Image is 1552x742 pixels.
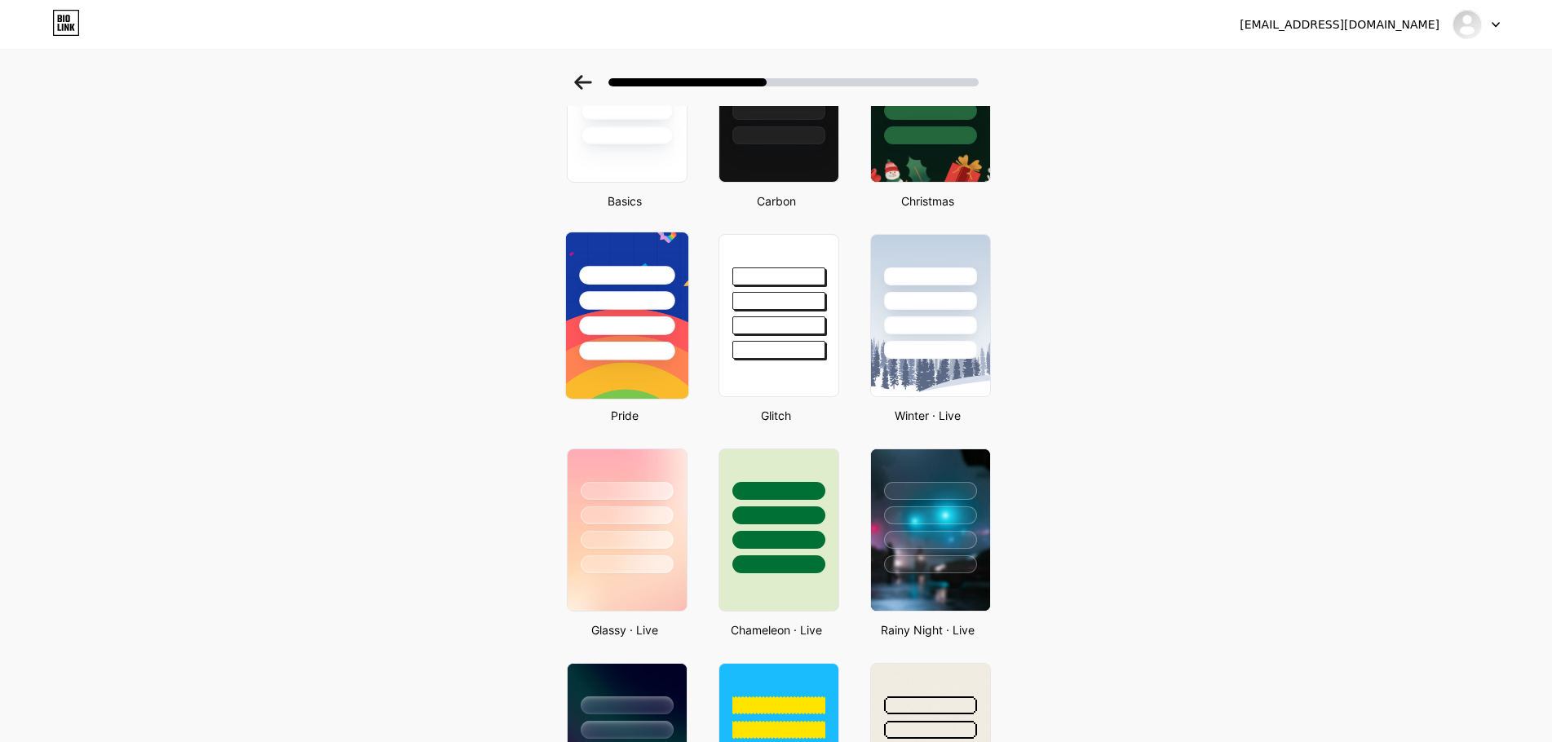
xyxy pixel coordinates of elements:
img: vongtramchualanh [1452,9,1483,40]
div: Glassy · Live [562,621,688,638]
div: [EMAIL_ADDRESS][DOMAIN_NAME] [1240,16,1439,33]
div: Pride [562,407,688,424]
div: Winter · Live [865,407,991,424]
img: pride-mobile.png [565,232,688,399]
div: Carbon [714,192,839,210]
div: Rainy Night · Live [865,621,991,638]
div: Chameleon · Live [714,621,839,638]
div: Basics [562,192,688,210]
div: Christmas [865,192,991,210]
div: Glitch [714,407,839,424]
